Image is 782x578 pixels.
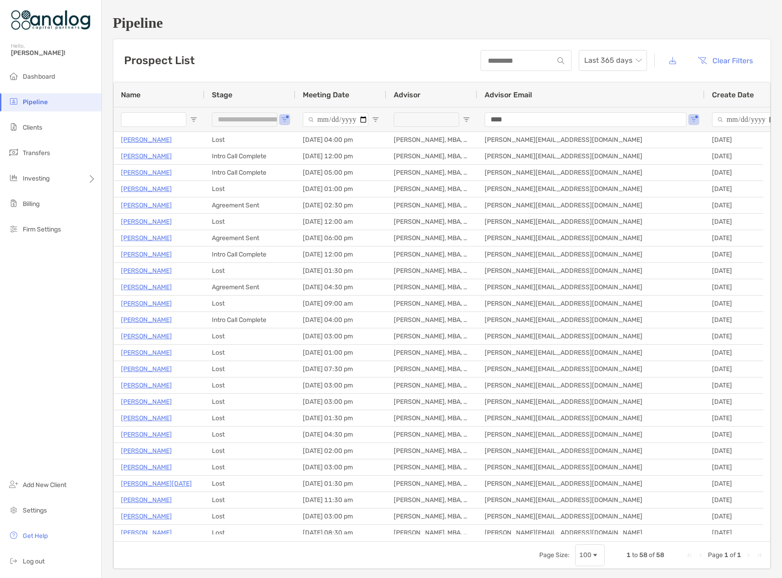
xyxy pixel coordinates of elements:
p: [PERSON_NAME] [121,314,172,326]
div: [PERSON_NAME][EMAIL_ADDRESS][DOMAIN_NAME] [477,165,705,181]
p: [PERSON_NAME] [121,429,172,440]
div: [PERSON_NAME][EMAIL_ADDRESS][DOMAIN_NAME] [477,394,705,410]
a: [PERSON_NAME] [121,494,172,506]
span: to [632,551,638,559]
p: [PERSON_NAME] [121,511,172,522]
div: [PERSON_NAME][EMAIL_ADDRESS][DOMAIN_NAME] [477,345,705,361]
h1: Pipeline [113,15,771,31]
div: [PERSON_NAME][EMAIL_ADDRESS][DOMAIN_NAME] [477,181,705,197]
div: [DATE] 01:00 pm [296,345,386,361]
a: [PERSON_NAME] [121,396,172,407]
div: Lost [205,394,296,410]
div: [PERSON_NAME], MBA, CFA [386,197,477,213]
div: [PERSON_NAME], MBA, CFA [386,132,477,148]
div: [DATE] 12:00 pm [296,148,386,164]
div: Lost [205,508,296,524]
div: [PERSON_NAME][EMAIL_ADDRESS][DOMAIN_NAME] [477,443,705,459]
button: Open Filter Menu [463,116,470,123]
div: Page Size: [539,551,570,559]
div: [PERSON_NAME], MBA, CFA [386,312,477,328]
div: [PERSON_NAME][EMAIL_ADDRESS][DOMAIN_NAME] [477,312,705,328]
a: [PERSON_NAME] [121,134,172,146]
div: Agreement Sent [205,230,296,246]
div: Lost [205,296,296,312]
div: Lost [205,443,296,459]
div: [DATE] 04:00 pm [296,132,386,148]
div: [PERSON_NAME], MBA, CFA [386,148,477,164]
a: [PERSON_NAME][DATE] [121,478,192,489]
div: [PERSON_NAME], MBA, CFA [386,361,477,377]
a: [PERSON_NAME] [121,232,172,244]
img: input icon [557,57,564,64]
div: [PERSON_NAME][EMAIL_ADDRESS][DOMAIN_NAME] [477,263,705,279]
input: Meeting Date Filter Input [303,112,368,127]
p: [PERSON_NAME] [121,445,172,457]
img: logout icon [8,555,19,566]
div: [PERSON_NAME], MBA, CFA [386,410,477,426]
div: [PERSON_NAME], MBA, CFA [386,394,477,410]
div: [DATE] 03:00 pm [296,328,386,344]
a: [PERSON_NAME] [121,265,172,276]
a: [PERSON_NAME] [121,380,172,391]
div: [PERSON_NAME], MBA, CFA [386,165,477,181]
div: [DATE] 12:00 am [296,214,386,230]
button: Clear Filters [691,50,760,70]
div: [PERSON_NAME][EMAIL_ADDRESS][DOMAIN_NAME] [477,328,705,344]
div: [PERSON_NAME][EMAIL_ADDRESS][DOMAIN_NAME] [477,296,705,312]
div: [PERSON_NAME], MBA, CFA [386,492,477,508]
div: [DATE] 04:30 pm [296,279,386,295]
div: [PERSON_NAME][EMAIL_ADDRESS][DOMAIN_NAME] [477,525,705,541]
div: Lost [205,132,296,148]
a: [PERSON_NAME] [121,347,172,358]
a: [PERSON_NAME] [121,151,172,162]
img: investing icon [8,172,19,183]
div: [PERSON_NAME], MBA, CFA [386,246,477,262]
div: [PERSON_NAME][EMAIL_ADDRESS][DOMAIN_NAME] [477,197,705,213]
div: [PERSON_NAME][EMAIL_ADDRESS][DOMAIN_NAME] [477,508,705,524]
div: Intro Call Complete [205,165,296,181]
div: Lost [205,459,296,475]
div: [DATE] 01:00 pm [296,181,386,197]
p: [PERSON_NAME] [121,183,172,195]
span: Pipeline [23,98,48,106]
a: [PERSON_NAME] [121,200,172,211]
span: of [730,551,736,559]
p: [PERSON_NAME] [121,281,172,293]
div: [DATE] 02:00 pm [296,443,386,459]
span: Create Date [712,90,754,99]
div: Lost [205,476,296,492]
a: [PERSON_NAME] [121,216,172,227]
div: Lost [205,263,296,279]
div: Lost [205,427,296,442]
span: of [649,551,655,559]
a: [PERSON_NAME] [121,331,172,342]
p: [PERSON_NAME] [121,298,172,309]
div: [DATE] 06:00 pm [296,230,386,246]
div: [DATE] 03:00 pm [296,508,386,524]
div: [DATE] 08:30 am [296,525,386,541]
div: [PERSON_NAME], MBA, CFA [386,263,477,279]
div: [DATE] 09:00 am [296,296,386,312]
input: Name Filter Input [121,112,186,127]
img: pipeline icon [8,96,19,107]
span: Meeting Date [303,90,349,99]
div: [PERSON_NAME][EMAIL_ADDRESS][DOMAIN_NAME] [477,148,705,164]
h3: Prospect List [124,54,195,67]
span: 1 [724,551,728,559]
span: 1 [737,551,741,559]
div: [DATE] 01:30 pm [296,410,386,426]
img: billing icon [8,198,19,209]
div: [PERSON_NAME][EMAIL_ADDRESS][DOMAIN_NAME] [477,246,705,262]
div: [PERSON_NAME][EMAIL_ADDRESS][DOMAIN_NAME] [477,214,705,230]
span: Stage [212,90,232,99]
div: [DATE] 01:30 pm [296,476,386,492]
div: [DATE] 01:30 pm [296,263,386,279]
div: [PERSON_NAME][EMAIL_ADDRESS][DOMAIN_NAME] [477,361,705,377]
span: 1 [627,551,631,559]
button: Open Filter Menu [281,116,288,123]
a: [PERSON_NAME] [121,249,172,260]
div: [PERSON_NAME], MBA, CFA [386,296,477,312]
